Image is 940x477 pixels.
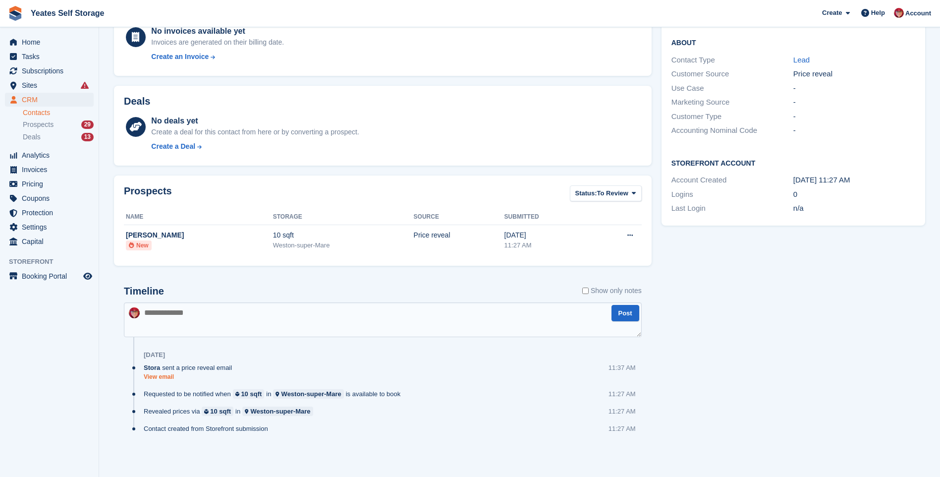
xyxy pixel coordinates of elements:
[793,56,810,64] a: Lead
[5,35,94,49] a: menu
[611,305,639,321] button: Post
[671,175,793,186] div: Account Created
[151,37,284,48] div: Invoices are generated on their billing date.
[5,64,94,78] a: menu
[22,64,81,78] span: Subscriptions
[793,189,915,200] div: 0
[281,389,341,399] div: Weston-super-Mare
[23,132,94,142] a: Deals 13
[124,96,150,107] h2: Deals
[608,363,636,372] div: 11:37 AM
[22,163,81,177] span: Invoices
[22,235,81,248] span: Capital
[671,55,793,66] div: Contact Type
[793,83,915,94] div: -
[793,175,915,186] div: [DATE] 11:27 AM
[5,148,94,162] a: menu
[793,203,915,214] div: n/a
[671,189,793,200] div: Logins
[905,8,931,18] span: Account
[894,8,904,18] img: Wendie Tanner
[22,93,81,107] span: CRM
[871,8,885,18] span: Help
[5,206,94,220] a: menu
[504,240,590,250] div: 11:27 AM
[151,127,359,137] div: Create a deal for this contact from here or by converting a prospect.
[582,286,589,296] input: Show only notes
[8,6,23,21] img: stora-icon-8386f47178a22dfd0bd8f6a31ec36ba5ce8667c1dd55bd0f319d3a0aa187defe.svg
[671,83,793,94] div: Use Case
[5,78,94,92] a: menu
[5,177,94,191] a: menu
[671,37,915,47] h2: About
[575,188,597,198] span: Status:
[210,407,231,416] div: 10 sqft
[124,286,164,297] h2: Timeline
[504,209,590,225] th: Submitted
[5,93,94,107] a: menu
[22,35,81,49] span: Home
[793,68,915,80] div: Price reveal
[671,111,793,122] div: Customer Type
[582,286,642,296] label: Show only notes
[151,25,284,37] div: No invoices available yet
[793,111,915,122] div: -
[81,120,94,129] div: 29
[144,363,237,372] div: sent a price reveal email
[250,407,310,416] div: Weston-super-Mare
[793,97,915,108] div: -
[671,97,793,108] div: Marketing Source
[414,230,504,240] div: Price reveal
[5,269,94,283] a: menu
[144,363,160,372] span: Stora
[233,389,265,399] a: 10 sqft
[144,389,405,399] div: Requested to be notified when in is available to book
[273,240,414,250] div: Weston-super-Mare
[9,257,99,267] span: Storefront
[151,52,284,62] a: Create an Invoice
[202,407,233,416] a: 10 sqft
[124,185,172,204] h2: Prospects
[129,307,140,318] img: Wendie Tanner
[5,163,94,177] a: menu
[5,191,94,205] a: menu
[81,81,89,89] i: Smart entry sync failures have occurred
[793,125,915,136] div: -
[671,125,793,136] div: Accounting Nominal Code
[504,230,590,240] div: [DATE]
[22,220,81,234] span: Settings
[81,133,94,141] div: 13
[27,5,109,21] a: Yeates Self Storage
[822,8,842,18] span: Create
[23,132,41,142] span: Deals
[144,407,318,416] div: Revealed prices via in
[23,119,94,130] a: Prospects 29
[241,389,262,399] div: 10 sqft
[5,50,94,63] a: menu
[126,240,152,250] li: New
[144,351,165,359] div: [DATE]
[671,158,915,168] h2: Storefront Account
[570,185,642,202] button: Status: To Review
[22,177,81,191] span: Pricing
[82,270,94,282] a: Preview store
[5,235,94,248] a: menu
[608,389,636,399] div: 11:27 AM
[144,424,273,433] div: Contact created from Storefront submission
[23,108,94,118] a: Contacts
[273,389,343,399] a: Weston-super-Mare
[126,230,273,240] div: [PERSON_NAME]
[608,407,636,416] div: 11:27 AM
[22,50,81,63] span: Tasks
[144,373,237,381] a: View email
[151,141,195,152] div: Create a Deal
[23,120,54,129] span: Prospects
[414,209,504,225] th: Source
[597,188,628,198] span: To Review
[242,407,313,416] a: Weston-super-Mare
[608,424,636,433] div: 11:27 AM
[22,148,81,162] span: Analytics
[273,230,414,240] div: 10 sqft
[671,203,793,214] div: Last Login
[124,209,273,225] th: Name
